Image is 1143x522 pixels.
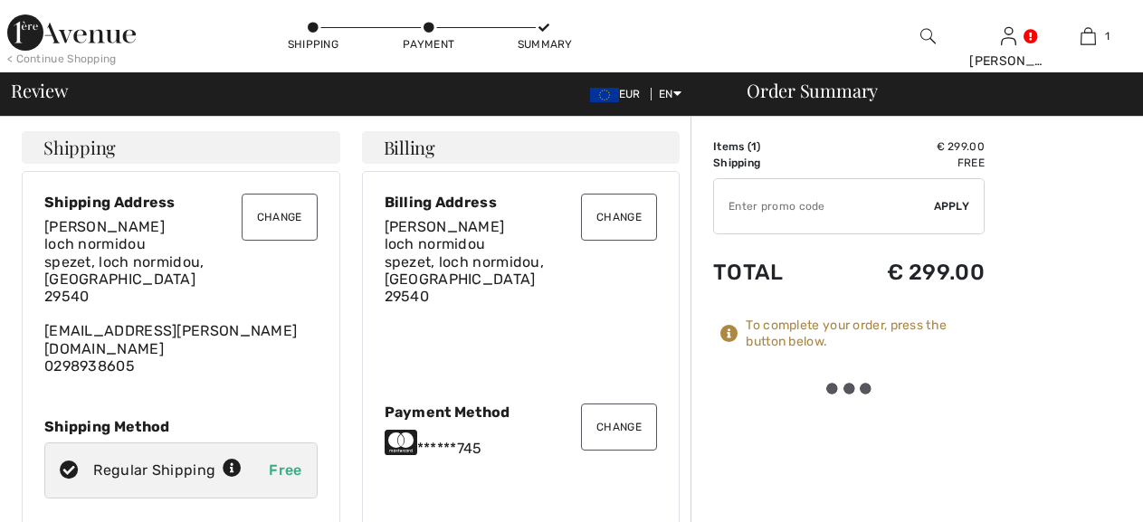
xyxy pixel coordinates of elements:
input: Promo code [714,179,934,233]
span: [PERSON_NAME] [385,218,505,235]
span: EUR [590,88,648,100]
img: search the website [920,25,936,47]
div: Billing Address [385,194,658,211]
span: loch normidou spezet, loch normidou, [GEOGRAPHIC_DATA] 29540 [44,235,205,305]
div: Order Summary [725,81,1132,100]
td: € 299.00 [826,242,985,303]
span: Apply [934,198,970,214]
td: Items ( ) [713,138,826,155]
img: My Bag [1081,25,1096,47]
td: Total [713,242,826,303]
a: 1 [1050,25,1128,47]
span: 1 [1105,28,1110,44]
button: Change [581,403,657,451]
div: Shipping [286,36,340,52]
span: Review [11,81,68,100]
span: EN [659,88,681,100]
div: Payment [402,36,456,52]
div: Shipping Method [44,418,318,435]
span: [PERSON_NAME] [44,218,165,235]
button: Change [242,194,318,241]
img: My Info [1001,25,1016,47]
span: Shipping [43,138,116,157]
div: [EMAIL_ADDRESS][PERSON_NAME][DOMAIN_NAME] 0298938605 [44,218,318,375]
button: Change [581,194,657,241]
div: To complete your order, press the button below. [746,318,985,350]
div: Regular Shipping [93,460,242,481]
div: Summary [518,36,572,52]
div: [PERSON_NAME] [969,52,1047,71]
a: Sign In [1001,27,1016,44]
div: Payment Method [385,403,658,421]
span: Billing [384,138,435,157]
div: Shipping Address [44,194,318,211]
span: loch normidou spezet, loch normidou, [GEOGRAPHIC_DATA] 29540 [385,235,545,305]
td: Shipping [713,155,826,171]
span: Free [269,461,301,479]
img: Euro [590,88,619,102]
td: Free [826,155,985,171]
div: < Continue Shopping [7,51,117,67]
td: € 299.00 [826,138,985,155]
span: 1 [751,140,757,153]
img: 1ère Avenue [7,14,136,51]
